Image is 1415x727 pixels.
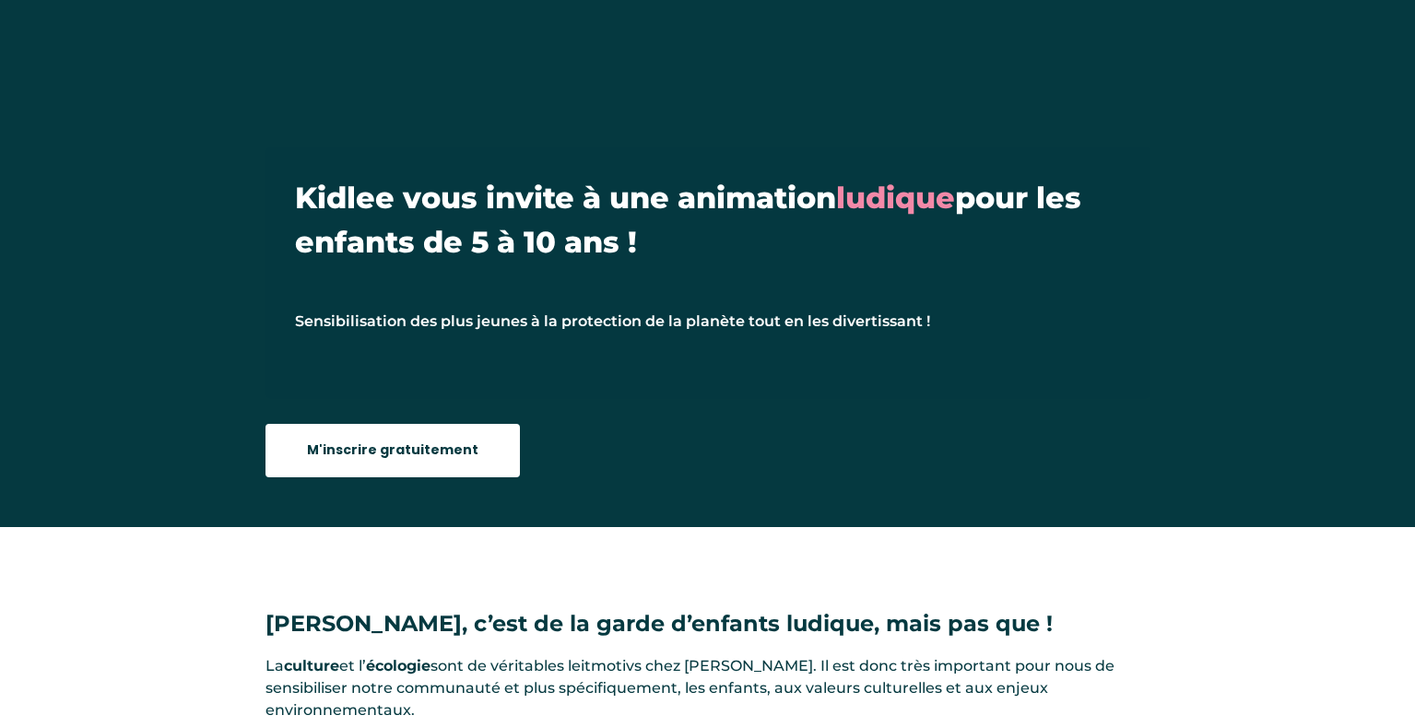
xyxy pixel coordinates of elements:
[284,657,339,674] strong: culture
[836,180,955,216] span: ludique
[265,424,520,477] a: M'inscrire gratuitement
[265,602,1150,655] h3: [PERSON_NAME], c’est de la garde d’enfants ludique, mais pas que !
[295,311,1121,347] p: Sensibilisation des plus jeunes à la protection de la planète tout en les divertissant !
[295,176,1121,274] h1: Kidlee vous invite à une animation pour les enfants de 5 à 10 ans !
[366,657,430,674] strong: écologie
